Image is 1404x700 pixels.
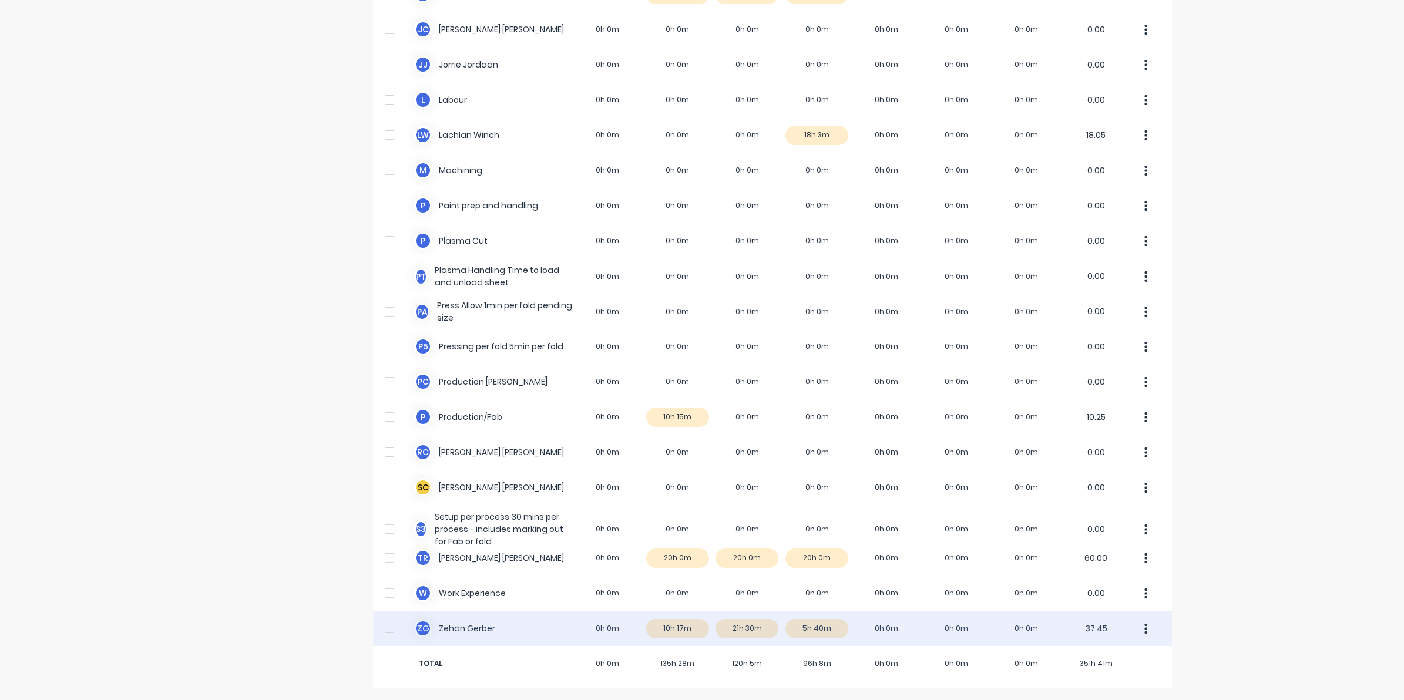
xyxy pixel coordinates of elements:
span: 0h 0m [573,658,643,669]
span: 135h 28m [643,658,713,669]
span: 0h 0m [922,658,992,669]
span: 351h 41m [1061,658,1131,669]
span: 0h 0m [992,658,1062,669]
span: 120h 5m [713,658,782,669]
span: 96h 8m [782,658,852,669]
span: TOTAL [414,658,573,669]
span: 0h 0m [852,658,922,669]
